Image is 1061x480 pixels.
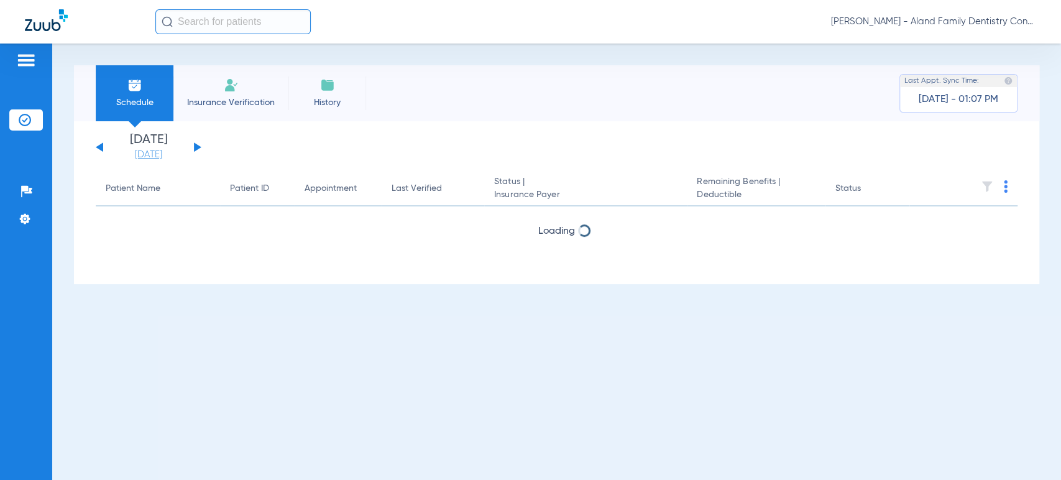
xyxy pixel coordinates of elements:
span: [PERSON_NAME] - Aland Family Dentistry Continental [831,16,1036,28]
th: Remaining Benefits | [687,172,825,206]
img: Manual Insurance Verification [224,78,239,93]
img: History [320,78,335,93]
div: Last Verified [392,182,442,195]
span: Insurance Payer [494,188,677,201]
span: Loading [538,226,575,236]
div: Appointment [305,182,372,195]
span: History [298,96,357,109]
img: group-dot-blue.svg [1004,180,1008,193]
img: Search Icon [162,16,173,27]
img: Schedule [127,78,142,93]
input: Search for patients [155,9,311,34]
span: Insurance Verification [183,96,279,109]
span: [DATE] - 01:07 PM [919,93,998,106]
th: Status [825,172,909,206]
div: Patient ID [230,182,269,195]
img: filter.svg [981,180,993,193]
img: hamburger-icon [16,53,36,68]
li: [DATE] [111,134,186,161]
div: Patient Name [106,182,160,195]
div: Last Verified [392,182,474,195]
div: Patient ID [230,182,285,195]
div: Appointment [305,182,357,195]
span: Deductible [697,188,815,201]
div: Patient Name [106,182,210,195]
img: Zuub Logo [25,9,68,31]
th: Status | [484,172,687,206]
iframe: Chat Widget [999,420,1061,480]
span: Last Appt. Sync Time: [904,75,979,87]
img: last sync help info [1004,76,1013,85]
span: Schedule [105,96,164,109]
a: [DATE] [111,149,186,161]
